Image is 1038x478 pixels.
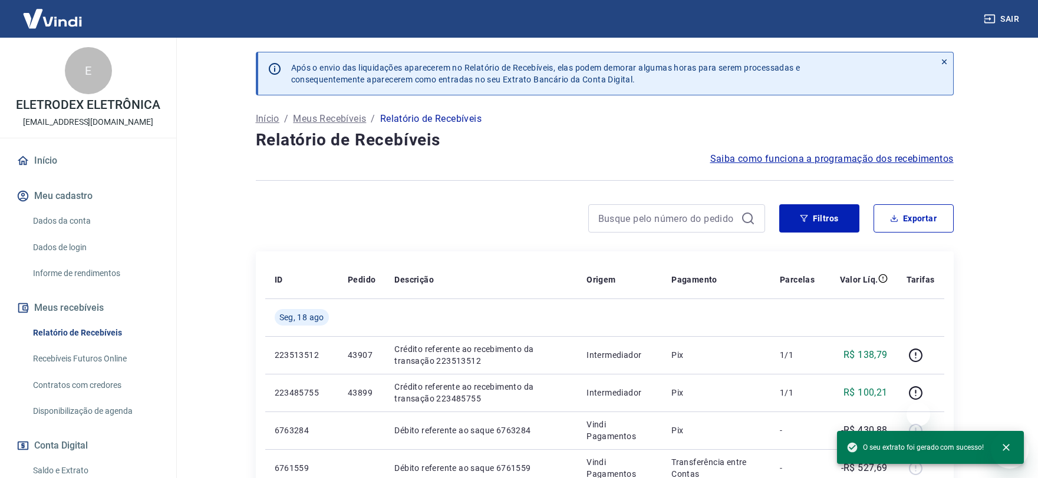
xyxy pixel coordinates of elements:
p: R$ 138,79 [843,348,888,362]
p: Crédito referente ao recebimento da transação 223485755 [394,381,568,404]
p: Débito referente ao saque 6761559 [394,462,568,474]
p: Crédito referente ao recebimento da transação 223513512 [394,343,568,367]
p: 223485755 [275,387,329,399]
a: Disponibilização de agenda [28,399,162,423]
p: Pix [671,424,761,436]
a: Relatório de Recebíveis [28,321,162,345]
button: Sair [981,8,1024,30]
p: Vindi Pagamentos [586,419,653,442]
p: ELETRODEX ELETRÔNICA [16,99,160,111]
p: Pedido [348,274,375,286]
img: Vindi [14,1,91,36]
button: Meus recebíveis [14,295,162,321]
p: Descrição [394,274,434,286]
p: 1/1 [780,387,815,399]
p: / [371,112,375,126]
a: Informe de rendimentos [28,261,162,286]
p: Tarifas [907,274,935,286]
p: Intermediador [586,387,653,399]
span: O seu extrato foi gerado com sucesso! [846,442,984,453]
p: - [780,424,815,436]
p: Relatório de Recebíveis [380,112,482,126]
p: 223513512 [275,349,329,361]
a: Meus Recebíveis [293,112,366,126]
p: ID [275,274,283,286]
p: 43907 [348,349,375,361]
p: - [780,462,815,474]
p: Após o envio das liquidações aparecerem no Relatório de Recebíveis, elas podem demorar algumas ho... [291,62,800,85]
p: Pix [671,387,761,399]
h4: Relatório de Recebíveis [256,128,954,152]
a: Dados de login [28,235,162,260]
p: 6763284 [275,424,329,436]
p: 6761559 [275,462,329,474]
a: Contratos com credores [28,373,162,397]
button: Exportar [874,204,954,233]
p: Valor Líq. [840,274,878,286]
a: Saiba como funciona a programação dos recebimentos [710,152,954,166]
iframe: Botão para abrir a janela de mensagens [991,431,1029,469]
p: R$ 100,21 [843,386,888,400]
span: Seg, 18 ago [279,311,324,323]
p: 43899 [348,387,375,399]
div: E [65,47,112,94]
p: Intermediador [586,349,653,361]
p: / [284,112,288,126]
button: Filtros [779,204,859,233]
p: Parcelas [780,274,815,286]
p: -R$ 527,69 [841,461,888,475]
p: Pagamento [671,274,717,286]
a: Recebíveis Futuros Online [28,347,162,371]
p: Débito referente ao saque 6763284 [394,424,568,436]
iframe: Fechar mensagem [907,403,930,426]
p: Origem [586,274,615,286]
p: -R$ 430,88 [841,423,888,437]
p: Pix [671,349,761,361]
input: Busque pelo número do pedido [598,210,736,227]
p: 1/1 [780,349,815,361]
a: Início [14,148,162,174]
a: Dados da conta [28,209,162,233]
button: Conta Digital [14,433,162,459]
p: [EMAIL_ADDRESS][DOMAIN_NAME] [23,116,153,128]
a: Início [256,112,279,126]
button: Meu cadastro [14,183,162,209]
